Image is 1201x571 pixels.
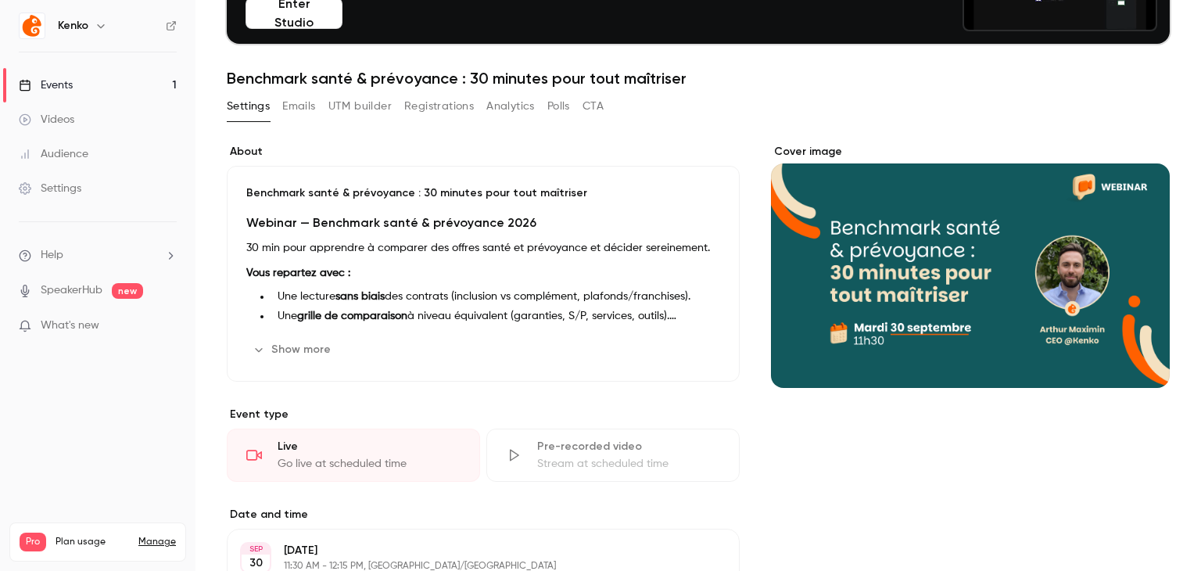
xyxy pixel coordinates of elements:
[537,439,720,454] div: Pre-recorded video
[246,337,340,362] button: Show more
[19,247,177,264] li: help-dropdown-opener
[335,291,385,302] strong: sans biais
[486,94,535,119] button: Analytics
[227,507,740,523] label: Date and time
[249,555,263,571] p: 30
[278,456,461,472] div: Go live at scheduled time
[19,77,73,93] div: Events
[227,144,740,160] label: About
[227,407,740,422] p: Event type
[158,319,177,333] iframe: Noticeable Trigger
[41,282,102,299] a: SpeakerHub
[242,544,270,555] div: SEP
[20,13,45,38] img: Kenko
[41,318,99,334] span: What's new
[771,144,1170,388] section: Cover image
[58,18,88,34] h6: Kenko
[282,94,315,119] button: Emails
[486,429,740,482] div: Pre-recorded videoStream at scheduled time
[271,289,720,305] li: Une lecture des contrats (inclusion vs complément, plafonds/franchises).
[19,112,74,127] div: Videos
[246,214,720,232] h3: Webinar — Benchmark santé & prévoyance 2026
[547,94,570,119] button: Polls
[227,94,270,119] button: Settings
[246,185,720,201] p: Benchmark santé & prévoyance : 30 minutes pour tout maîtriser
[227,429,480,482] div: LiveGo live at scheduled time
[278,439,461,454] div: Live
[271,308,720,325] li: Une à niveau équivalent (garanties, S/P, services, outils).
[19,181,81,196] div: Settings
[297,311,407,321] strong: grille de comparaison
[41,247,63,264] span: Help
[56,536,129,548] span: Plan usage
[19,146,88,162] div: Audience
[284,543,657,558] p: [DATE]
[138,536,176,548] a: Manage
[771,144,1170,160] label: Cover image
[20,533,46,551] span: Pro
[583,94,604,119] button: CTA
[227,69,1170,88] h1: Benchmark santé & prévoyance : 30 minutes pour tout maîtriser
[246,268,350,278] strong: Vous repartez avec :
[112,283,143,299] span: new
[537,456,720,472] div: Stream at scheduled time
[404,94,474,119] button: Registrations
[328,94,392,119] button: UTM builder
[246,239,720,257] p: 30 min pour apprendre à comparer des offres santé et prévoyance et décider sereinement.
